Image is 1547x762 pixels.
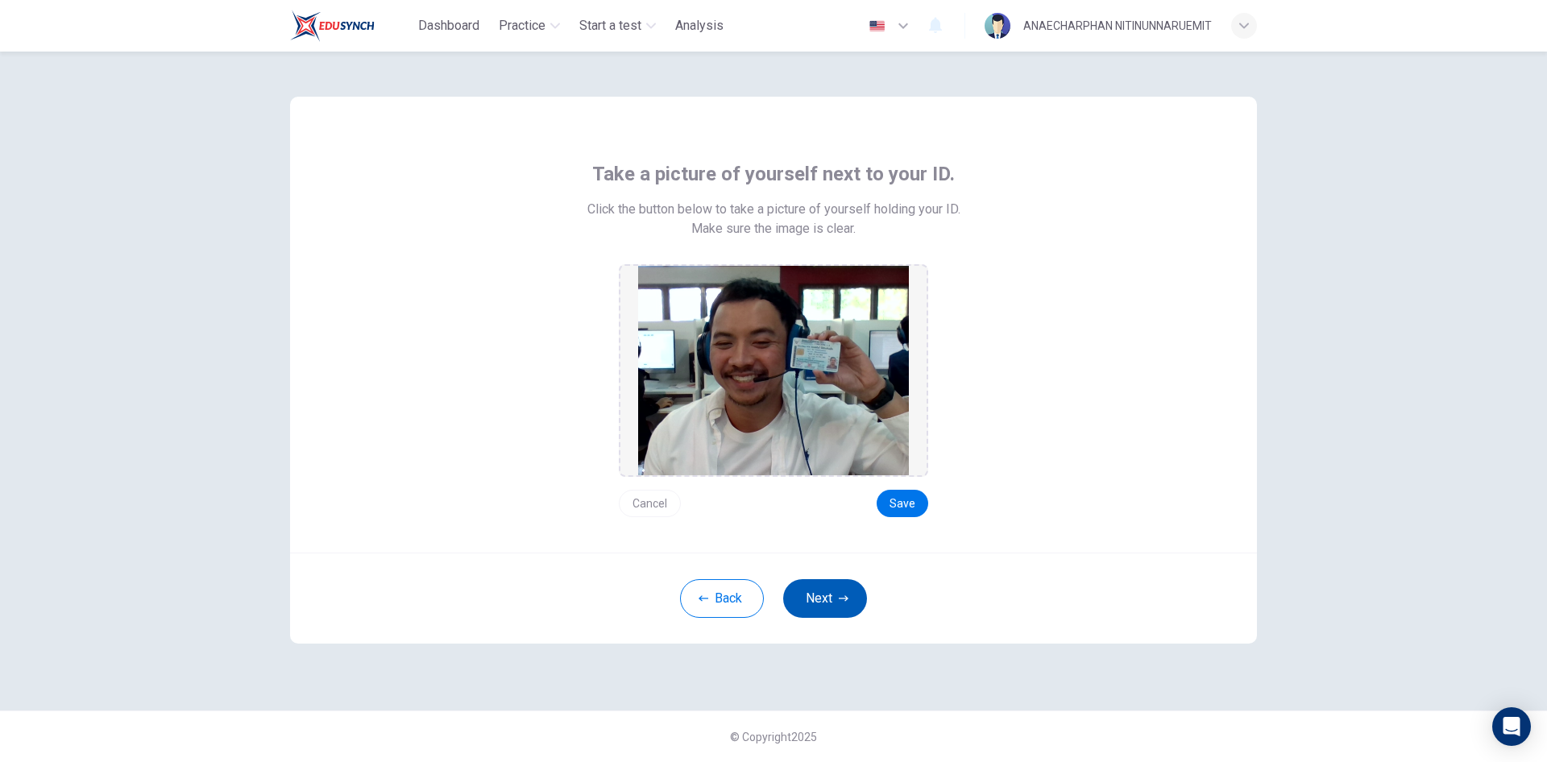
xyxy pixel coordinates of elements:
button: Next [783,579,867,618]
div: ANAECHARPHAN NITINUNNARUEMIT [1023,16,1212,35]
span: Start a test [579,16,641,35]
button: Analysis [669,11,730,40]
span: Analysis [675,16,724,35]
img: preview screemshot [638,266,909,475]
button: Practice [492,11,566,40]
span: Take a picture of yourself next to your ID. [592,161,955,187]
span: Dashboard [418,16,479,35]
button: Save [877,490,928,517]
button: Cancel [619,490,681,517]
img: Profile picture [985,13,1010,39]
img: Train Test logo [290,10,375,42]
span: © Copyright 2025 [730,731,817,743]
button: Dashboard [412,11,486,40]
a: Train Test logo [290,10,412,42]
button: Start a test [573,11,662,40]
span: Make sure the image is clear. [691,219,856,238]
span: Click the button below to take a picture of yourself holding your ID. [587,200,960,219]
span: Practice [499,16,545,35]
img: en [867,20,887,32]
button: Back [680,579,764,618]
div: Open Intercom Messenger [1492,707,1531,746]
